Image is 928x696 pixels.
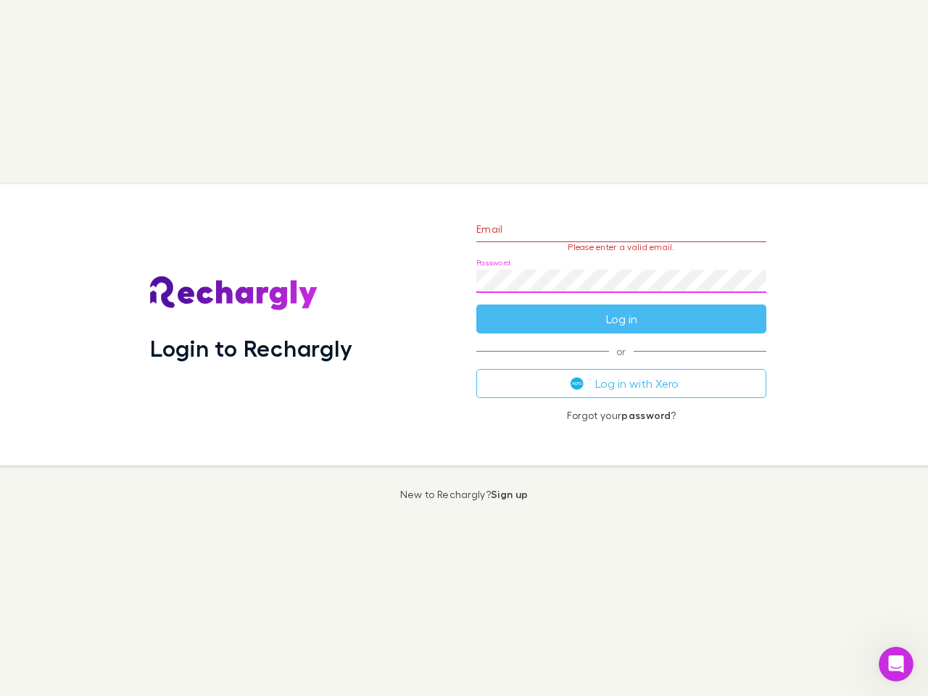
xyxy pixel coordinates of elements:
[476,410,766,421] p: Forgot your ?
[150,334,352,362] h1: Login to Rechargly
[476,304,766,333] button: Log in
[400,489,529,500] p: New to Rechargly?
[621,409,671,421] a: password
[879,647,913,681] iframe: Intercom live chat
[150,276,318,311] img: Rechargly's Logo
[476,242,766,252] p: Please enter a valid email.
[476,369,766,398] button: Log in with Xero
[491,488,528,500] a: Sign up
[476,257,510,268] label: Password
[571,377,584,390] img: Xero's logo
